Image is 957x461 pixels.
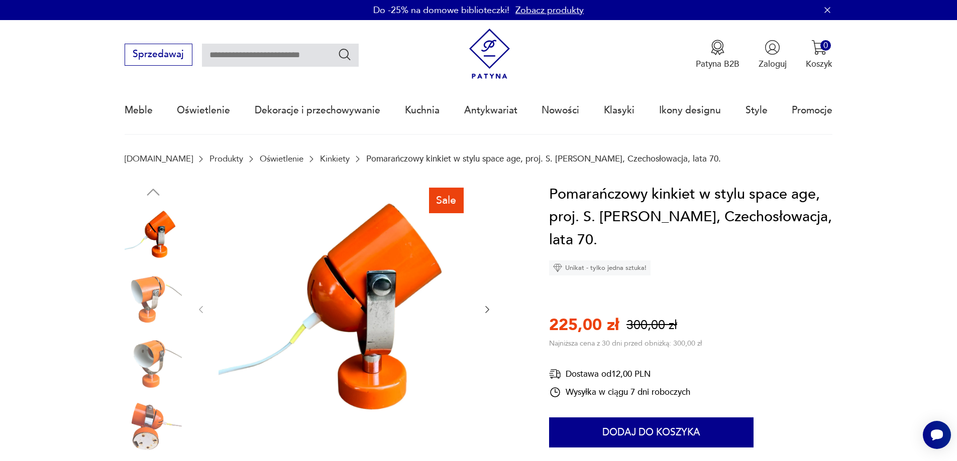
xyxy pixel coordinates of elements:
[806,40,832,70] button: 0Koszyk
[260,154,303,164] a: Oświetlenie
[177,87,230,133] a: Oświetlenie
[125,87,153,133] a: Meble
[373,4,509,17] p: Do -25% na domowe biblioteczki!
[659,87,721,133] a: Ikony designu
[549,386,690,398] div: Wysyłka w ciągu 7 dni roboczych
[549,417,754,447] button: Dodaj do koszyka
[542,87,579,133] a: Nowości
[549,314,619,336] p: 225,00 zł
[696,58,739,70] p: Patyna B2B
[820,40,831,51] div: 0
[320,154,350,164] a: Kinkiety
[806,58,832,70] p: Koszyk
[255,87,380,133] a: Dekoracje i przechowywanie
[553,263,562,272] img: Ikona diamentu
[759,40,787,70] button: Zaloguj
[125,206,182,263] img: Zdjęcie produktu Pomarańczowy kinkiet w stylu space age, proj. S. Indra, Czechosłowacja, lata 70.
[792,87,832,133] a: Promocje
[125,154,193,164] a: [DOMAIN_NAME]
[759,58,787,70] p: Zaloguj
[765,40,780,55] img: Ikonka użytkownika
[366,154,721,164] p: Pomarańczowy kinkiet w stylu space age, proj. S. [PERSON_NAME], Czechosłowacja, lata 70.
[549,260,651,275] div: Unikat - tylko jedna sztuka!
[604,87,634,133] a: Klasyki
[710,40,725,55] img: Ikona medalu
[125,398,182,455] img: Zdjęcie produktu Pomarańczowy kinkiet w stylu space age, proj. S. Indra, Czechosłowacja, lata 70.
[549,368,690,380] div: Dostawa od 12,00 PLN
[219,183,470,434] img: Zdjęcie produktu Pomarańczowy kinkiet w stylu space age, proj. S. Indra, Czechosłowacja, lata 70.
[549,339,702,348] p: Najniższa cena z 30 dni przed obniżką: 300,00 zł
[338,47,352,62] button: Szukaj
[125,44,192,66] button: Sprzedawaj
[125,51,192,59] a: Sprzedawaj
[696,40,739,70] button: Patyna B2B
[811,40,827,55] img: Ikona koszyka
[125,334,182,391] img: Zdjęcie produktu Pomarańczowy kinkiet w stylu space age, proj. S. Indra, Czechosłowacja, lata 70.
[923,421,951,449] iframe: Smartsupp widget button
[626,317,677,334] p: 300,00 zł
[464,87,517,133] a: Antykwariat
[464,29,515,79] img: Patyna - sklep z meblami i dekoracjami vintage
[125,270,182,327] img: Zdjęcie produktu Pomarańczowy kinkiet w stylu space age, proj. S. Indra, Czechosłowacja, lata 70.
[429,188,464,213] div: Sale
[405,87,440,133] a: Kuchnia
[515,4,584,17] a: Zobacz produkty
[696,40,739,70] a: Ikona medaluPatyna B2B
[746,87,768,133] a: Style
[549,183,832,252] h1: Pomarańczowy kinkiet w stylu space age, proj. S. [PERSON_NAME], Czechosłowacja, lata 70.
[209,154,243,164] a: Produkty
[549,368,561,380] img: Ikona dostawy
